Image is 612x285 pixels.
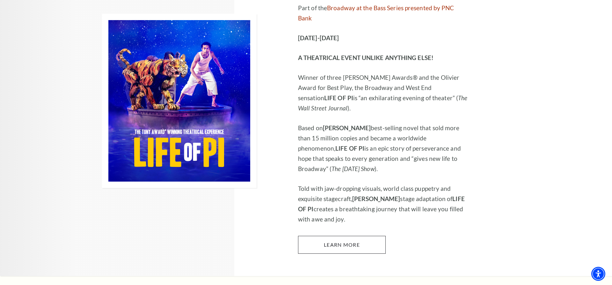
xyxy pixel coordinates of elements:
strong: A THEATRICAL EVENT UNLIKE ANYTHING ELSE! [298,54,433,61]
strong: LIFE OF PI [324,94,353,101]
strong: [PERSON_NAME] [352,195,400,202]
a: Learn More Life of Pi [298,236,386,254]
p: Winner of three [PERSON_NAME] Awards® and the Olivier Award for Best Play, the Broadway and West ... [298,72,469,113]
strong: [DATE]-[DATE] [298,34,339,41]
p: Told with jaw-dropping visuals, world class puppetry and exquisite stagecraft, stage adaptation o... [298,184,469,224]
p: Part of the [298,3,469,23]
strong: [PERSON_NAME] [323,124,371,131]
img: Performing Arts Fort Worth Presents [102,14,257,188]
div: Accessibility Menu [591,267,605,281]
a: Broadway at the Bass Series presented by PNC Bank [298,4,454,22]
em: The [DATE] Show [331,165,375,172]
strong: LIFE OF PI [335,145,364,152]
p: Based on best-selling novel that sold more than 15 million copies and became a worldwide phenomen... [298,123,469,174]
